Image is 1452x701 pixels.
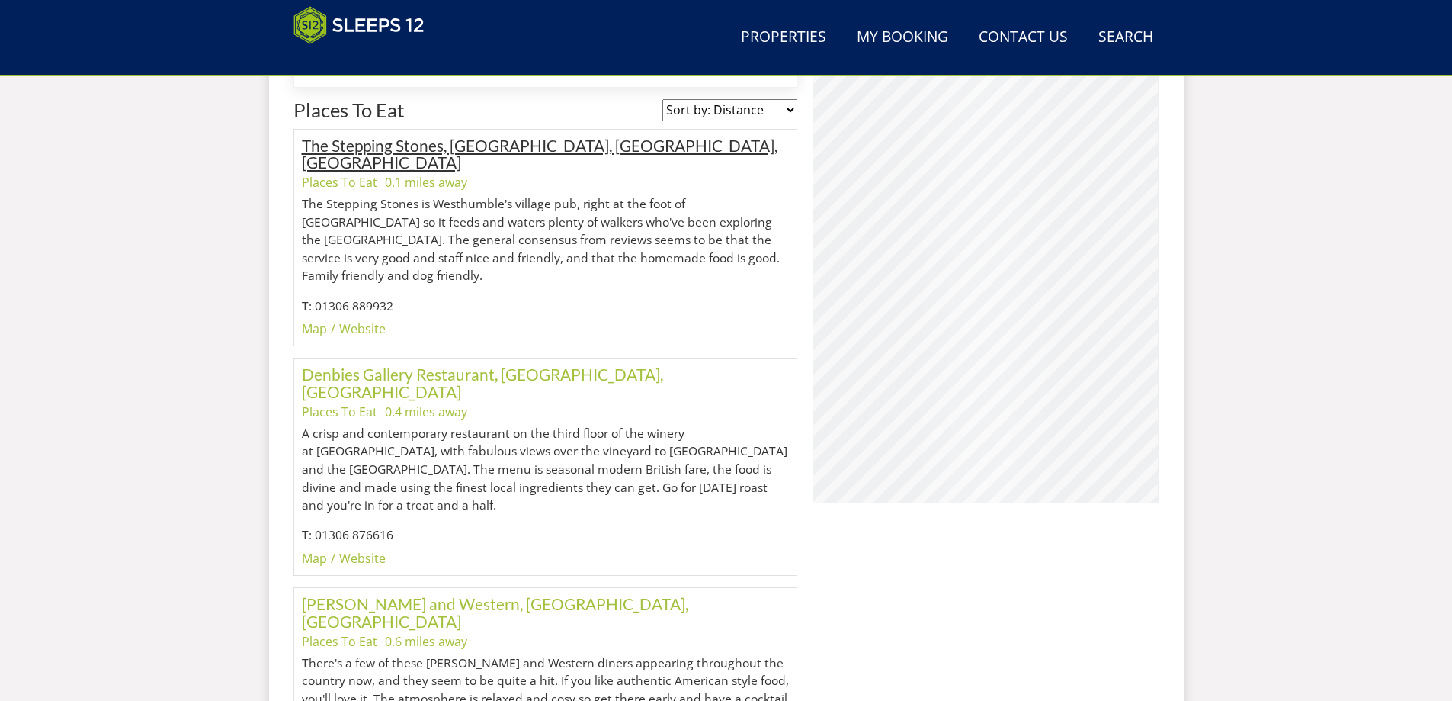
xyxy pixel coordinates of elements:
img: Sleeps 12 [293,6,425,44]
a: [PERSON_NAME] and Western, [GEOGRAPHIC_DATA], [GEOGRAPHIC_DATA] [302,594,688,631]
a: Contact Us [973,21,1074,55]
a: Places To Eat [302,633,377,650]
a: Places To Eat [293,98,405,121]
li: 0.4 miles away [385,403,467,421]
p: The Stepping Stones is Westhumble's village pub, right at the foot of [GEOGRAPHIC_DATA] so it fee... [302,195,790,285]
a: The Stepping Stones, [GEOGRAPHIC_DATA], [GEOGRAPHIC_DATA], [GEOGRAPHIC_DATA] [302,136,777,172]
canvas: Map [813,8,1158,503]
a: Places To Eat [302,174,377,191]
a: Search [1092,21,1159,55]
a: Website [339,320,386,337]
a: Denbies Gallery Restaurant, [GEOGRAPHIC_DATA], [GEOGRAPHIC_DATA] [302,365,663,401]
p: T: 01306 889932 [302,297,790,316]
iframe: Customer reviews powered by Trustpilot [286,53,446,66]
a: Places To Eat [302,404,377,420]
a: Map [302,320,327,337]
li: 0.1 miles away [385,173,467,191]
a: Properties [735,21,832,55]
li: 0.6 miles away [385,632,467,651]
a: Map [302,550,327,567]
p: T: 01306 876616 [302,526,790,545]
a: Website [339,550,386,567]
a: My Booking [851,21,954,55]
p: A crisp and contemporary restaurant on the third floor of the winery at [GEOGRAPHIC_DATA], with f... [302,425,790,515]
